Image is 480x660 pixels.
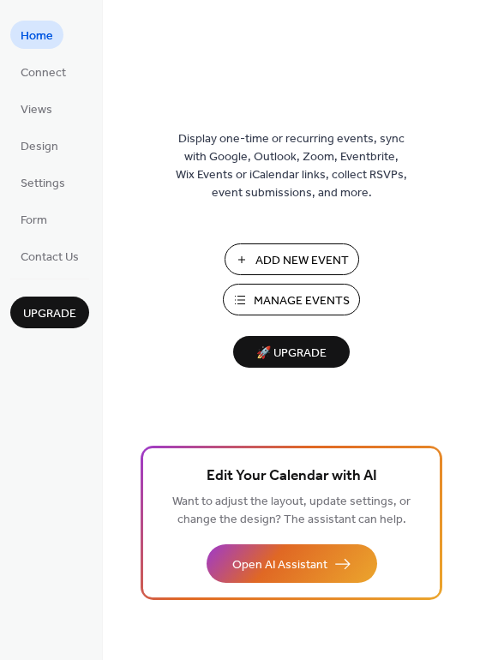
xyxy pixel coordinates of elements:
[255,252,349,270] span: Add New Event
[10,205,57,233] a: Form
[176,130,407,202] span: Display one-time or recurring events, sync with Google, Outlook, Zoom, Eventbrite, Wix Events or ...
[232,556,327,574] span: Open AI Assistant
[21,101,52,119] span: Views
[207,544,377,583] button: Open AI Assistant
[172,490,411,531] span: Want to adjust the layout, update settings, or change the design? The assistant can help.
[233,336,350,368] button: 🚀 Upgrade
[21,64,66,82] span: Connect
[21,138,58,156] span: Design
[243,342,339,365] span: 🚀 Upgrade
[225,243,359,275] button: Add New Event
[10,297,89,328] button: Upgrade
[10,21,63,49] a: Home
[10,168,75,196] a: Settings
[223,284,360,315] button: Manage Events
[254,292,350,310] span: Manage Events
[21,249,79,267] span: Contact Us
[23,305,76,323] span: Upgrade
[10,242,89,270] a: Contact Us
[207,465,377,489] span: Edit Your Calendar with AI
[10,131,69,159] a: Design
[21,212,47,230] span: Form
[10,57,76,86] a: Connect
[21,175,65,193] span: Settings
[10,94,63,123] a: Views
[21,27,53,45] span: Home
